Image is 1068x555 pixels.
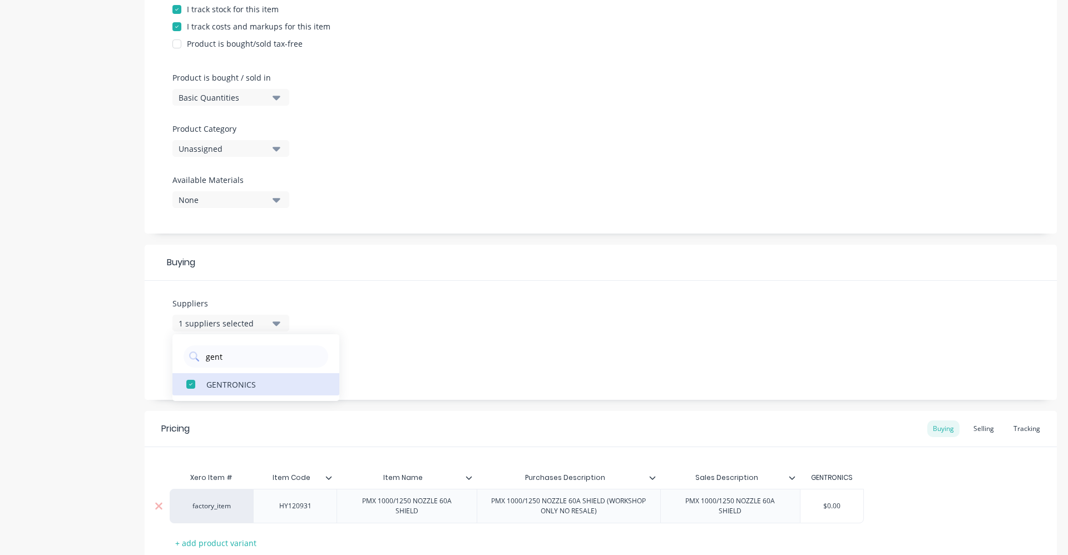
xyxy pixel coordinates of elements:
[927,420,960,437] div: Buying
[342,494,472,518] div: PMX 1000/1250 NOZZLE 60A SHIELD
[337,467,477,489] div: Item Name
[660,464,794,492] div: Sales Description
[660,467,800,489] div: Sales Description
[172,315,289,331] button: 1 suppliers selected
[170,534,262,552] div: + add product variant
[477,467,660,489] div: Purchases Description
[172,174,289,186] label: Available Materials
[172,140,289,157] button: Unassigned
[665,494,796,518] div: PMX 1000/1250 NOZZLE 60A SHIELD
[477,464,654,492] div: Purchases Description
[268,499,323,513] div: HY120931
[179,92,268,103] div: Basic Quantities
[172,298,289,309] label: Suppliers
[145,245,1057,281] div: Buying
[172,123,284,135] label: Product Category
[187,3,279,15] div: I track stock for this item
[811,473,853,483] div: GENTRONICS
[253,464,330,492] div: Item Code
[253,467,337,489] div: Item Code
[172,191,289,208] button: None
[170,489,864,523] div: factory_itemHY120931PMX 1000/1250 NOZZLE 60A SHIELDPMX 1000/1250 NOZZLE 60A SHIELD (WORKSHOP ONLY...
[179,194,268,206] div: None
[337,464,470,492] div: Item Name
[170,467,253,489] div: Xero Item #
[800,492,863,520] div: $0.00
[172,72,284,83] label: Product is bought / sold in
[179,318,268,329] div: 1 suppliers selected
[482,494,656,518] div: PMX 1000/1250 NOZZLE 60A SHIELD (WORKSHOP ONLY NO RESALE)
[172,89,289,106] button: Basic Quantities
[181,501,242,511] div: factory_item
[206,378,318,390] div: GENTRONICS
[187,38,303,49] div: Product is bought/sold tax-free
[161,422,190,435] div: Pricing
[968,420,1000,437] div: Selling
[187,21,330,32] div: I track costs and markups for this item
[179,143,268,155] div: Unassigned
[1008,420,1046,437] div: Tracking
